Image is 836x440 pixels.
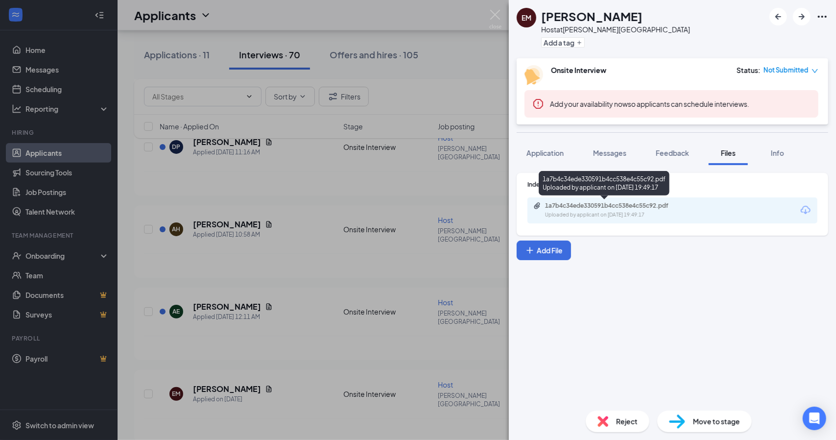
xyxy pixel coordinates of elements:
[593,148,626,157] span: Messages
[764,65,809,75] span: Not Submitted
[539,171,669,196] div: 1a7b4c34ede330591b4cc538e4c55c92.pdf Uploaded by applicant on [DATE] 19:49:17
[541,8,643,24] h1: [PERSON_NAME]
[771,148,784,157] span: Info
[803,407,826,430] div: Open Intercom Messenger
[541,37,585,48] button: PlusAdd a tag
[525,245,535,255] svg: Plus
[772,11,784,23] svg: ArrowLeftNew
[737,65,761,75] div: Status :
[616,416,638,427] span: Reject
[533,202,541,210] svg: Paperclip
[541,24,690,34] div: Host at [PERSON_NAME][GEOGRAPHIC_DATA]
[800,204,812,216] svg: Download
[793,8,811,25] button: ArrowRight
[693,416,740,427] span: Move to stage
[527,180,817,189] div: Indeed Resume
[656,148,689,157] span: Feedback
[796,11,808,23] svg: ArrowRight
[522,13,531,23] div: EM
[721,148,736,157] span: Files
[526,148,564,157] span: Application
[550,99,628,109] button: Add your availability now
[532,98,544,110] svg: Error
[551,66,606,74] b: Onsite Interview
[816,11,828,23] svg: Ellipses
[545,211,692,219] div: Uploaded by applicant on [DATE] 19:49:17
[812,68,818,74] span: down
[576,40,582,46] svg: Plus
[517,241,571,260] button: Add FilePlus
[533,202,692,219] a: Paperclip1a7b4c34ede330591b4cc538e4c55c92.pdfUploaded by applicant on [DATE] 19:49:17
[769,8,787,25] button: ArrowLeftNew
[545,202,682,210] div: 1a7b4c34ede330591b4cc538e4c55c92.pdf
[550,99,749,108] span: so applicants can schedule interviews.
